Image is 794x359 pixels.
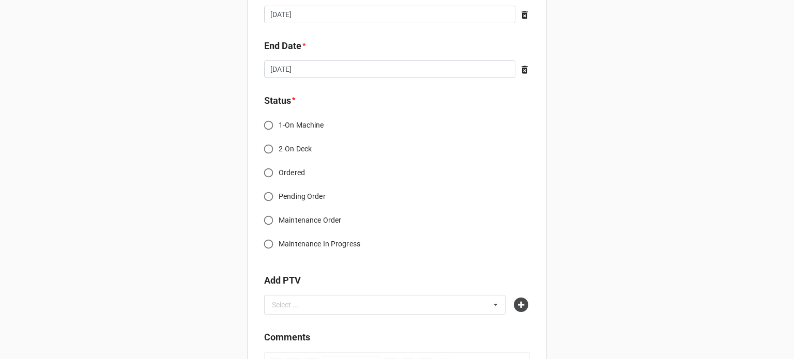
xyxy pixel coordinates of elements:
input: Date [264,60,515,78]
label: Add PTV [264,273,301,288]
span: 1-On Machine [279,120,324,131]
span: Maintenance In Progress [279,239,360,249]
label: Comments [264,330,310,345]
label: End Date [264,39,301,53]
input: Date [264,6,515,23]
span: Pending Order [279,191,326,202]
span: Ordered [279,167,305,178]
label: Status [264,93,291,108]
div: Select ... [269,299,314,311]
span: 2-On Deck [279,144,312,154]
span: Maintenance Order [279,215,341,226]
